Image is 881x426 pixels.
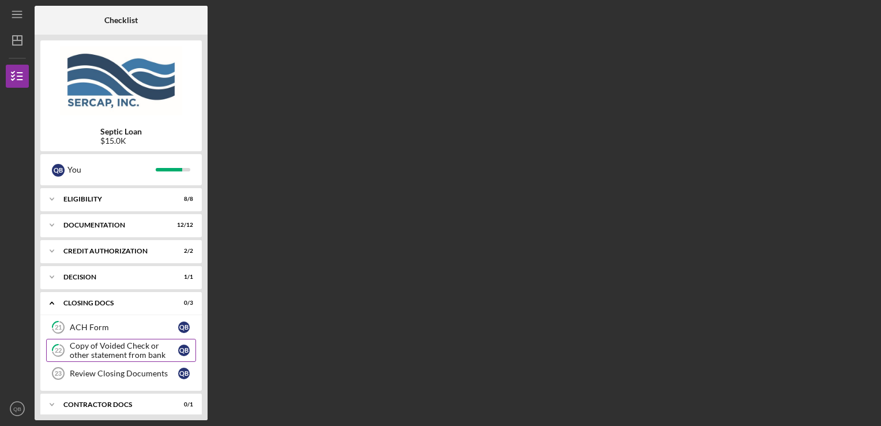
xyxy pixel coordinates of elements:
[70,341,178,360] div: Copy of Voided Check or other statement from bank
[6,397,29,420] button: QB
[100,127,142,136] b: Septic Loan
[70,323,178,332] div: ACH Form
[63,300,164,307] div: CLOSING DOCS
[172,300,193,307] div: 0 / 3
[63,196,164,203] div: Eligibility
[104,16,138,25] b: Checklist
[178,345,190,356] div: Q B
[63,274,164,281] div: Decision
[46,339,196,362] a: 22Copy of Voided Check or other statement from bankQB
[13,406,21,412] text: QB
[172,196,193,203] div: 8 / 8
[63,401,164,408] div: Contractor Docs
[172,222,193,229] div: 12 / 12
[55,347,62,354] tspan: 22
[172,274,193,281] div: 1 / 1
[46,362,196,385] a: 23Review Closing DocumentsQB
[172,248,193,255] div: 2 / 2
[55,370,62,377] tspan: 23
[46,316,196,339] a: 21ACH FormQB
[178,368,190,379] div: Q B
[63,248,164,255] div: CREDIT AUTHORIZATION
[55,324,62,331] tspan: 21
[100,136,142,145] div: $15.0K
[67,160,156,180] div: You
[70,369,178,378] div: Review Closing Documents
[178,322,190,333] div: Q B
[52,164,65,177] div: Q B
[40,46,202,115] img: Product logo
[63,222,164,229] div: Documentation
[172,401,193,408] div: 0 / 1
